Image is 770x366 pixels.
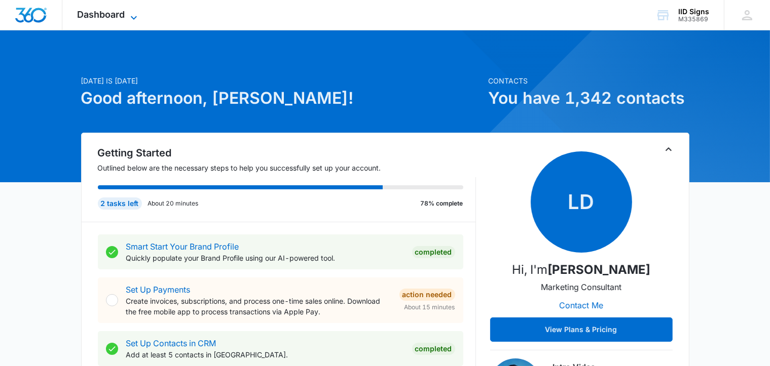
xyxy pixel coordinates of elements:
[549,293,613,317] button: Contact Me
[678,8,709,16] div: account name
[489,86,689,110] h1: You have 1,342 contacts
[421,199,463,208] p: 78% complete
[126,284,191,295] a: Set Up Payments
[531,151,632,253] span: LD
[126,296,391,317] p: Create invoices, subscriptions, and process one-time sales online. Download the free mobile app t...
[405,303,455,312] span: About 15 minutes
[412,246,455,258] div: Completed
[98,162,476,173] p: Outlined below are the necessary steps to help you successfully set up your account.
[547,262,650,277] strong: [PERSON_NAME]
[412,343,455,355] div: Completed
[512,261,650,279] p: Hi, I'm
[490,317,673,342] button: View Plans & Pricing
[126,349,404,360] p: Add at least 5 contacts in [GEOGRAPHIC_DATA].
[98,145,476,160] h2: Getting Started
[489,75,689,86] p: Contacts
[78,9,125,20] span: Dashboard
[126,253,404,263] p: Quickly populate your Brand Profile using our AI-powered tool.
[663,143,675,155] button: Toggle Collapse
[81,75,483,86] p: [DATE] is [DATE]
[98,197,142,210] div: 2 tasks left
[126,338,216,348] a: Set Up Contacts in CRM
[81,86,483,110] h1: Good afternoon, [PERSON_NAME]!
[399,289,455,301] div: Action Needed
[126,241,239,252] a: Smart Start Your Brand Profile
[148,199,199,208] p: About 20 minutes
[678,16,709,23] div: account id
[541,281,621,293] p: Marketing Consultant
